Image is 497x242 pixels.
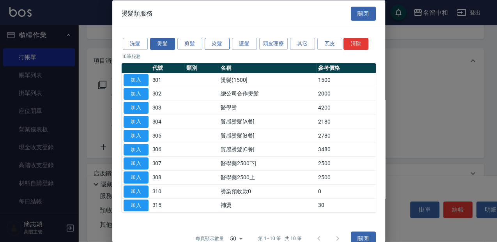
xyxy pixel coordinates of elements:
[219,156,316,170] td: 醫學藥2500下]
[150,170,185,184] td: 308
[316,73,376,87] td: 1500
[205,38,230,50] button: 染髮
[343,38,368,50] button: 清除
[124,88,149,100] button: 加入
[150,198,185,212] td: 315
[124,129,149,141] button: 加入
[219,170,316,184] td: 醫學藥2500上
[219,63,316,73] th: 名稱
[124,74,149,86] button: 加入
[316,143,376,157] td: 3480
[150,101,185,115] td: 303
[177,38,202,50] button: 剪髮
[258,235,301,242] p: 第 1–10 筆 共 10 筆
[150,143,185,157] td: 306
[316,129,376,143] td: 2780
[150,38,175,50] button: 燙髮
[150,63,185,73] th: 代號
[150,73,185,87] td: 301
[124,143,149,155] button: 加入
[259,38,288,50] button: 頭皮理療
[124,157,149,170] button: 加入
[290,38,315,50] button: 其它
[150,87,185,101] td: 302
[150,156,185,170] td: 307
[122,9,153,17] span: 燙髮類服務
[316,63,376,73] th: 參考價格
[196,235,224,242] p: 每頁顯示數量
[316,101,376,115] td: 4200
[317,38,342,50] button: 瓦皮
[316,184,376,198] td: 0
[351,6,376,21] button: 關閉
[316,198,376,212] td: 30
[219,129,316,143] td: 質感燙髮[B餐]
[123,38,148,50] button: 洗髮
[232,38,257,50] button: 護髮
[219,101,316,115] td: 醫學燙
[124,199,149,211] button: 加入
[150,115,185,129] td: 304
[316,170,376,184] td: 2500
[219,184,316,198] td: 燙染預收款0
[150,184,185,198] td: 310
[219,87,316,101] td: 總公司合作燙髮
[219,198,316,212] td: 補燙
[150,129,185,143] td: 305
[316,115,376,129] td: 2180
[122,53,376,60] p: 10 筆服務
[316,87,376,101] td: 2000
[316,156,376,170] td: 2500
[124,171,149,184] button: 加入
[124,185,149,197] button: 加入
[124,116,149,128] button: 加入
[184,63,219,73] th: 類別
[219,143,316,157] td: 質感燙髮[C餐]
[124,102,149,114] button: 加入
[219,115,316,129] td: 質感燙髮[A餐]
[219,73,316,87] td: 燙髮(1500]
